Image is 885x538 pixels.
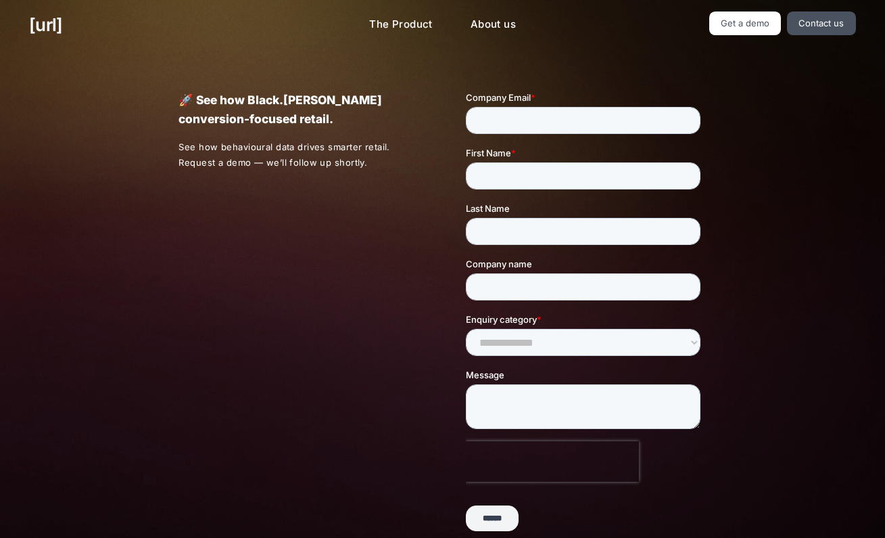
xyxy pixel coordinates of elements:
a: [URL] [29,12,62,38]
a: The Product [358,12,444,38]
p: 🚀 See how Black.[PERSON_NAME] conversion-focused retail. [178,91,418,129]
a: Contact us [787,12,856,35]
a: Get a demo [709,12,782,35]
a: About us [460,12,527,38]
p: See how behavioural data drives smarter retail. Request a demo — we’ll follow up shortly. [178,139,419,171]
